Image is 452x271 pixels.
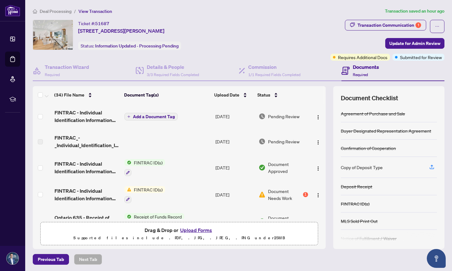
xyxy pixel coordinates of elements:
[341,94,398,102] span: Document Checklist
[213,181,256,208] td: [DATE]
[255,86,309,104] th: Status
[33,254,69,265] button: Previous Tab
[341,110,405,117] div: Agreement of Purchase and Sale
[74,254,102,265] button: Next Tab
[147,72,199,77] span: 3/3 Required Fields Completed
[131,213,184,220] span: Receipt of Funds Record
[341,183,372,190] div: Deposit Receipt
[178,226,214,234] button: Upload Forms
[52,86,121,104] th: (34) File Name
[400,54,442,61] span: Submitted for Review
[385,8,444,15] article: Transaction saved an hour ago
[257,91,270,98] span: Status
[78,41,181,50] div: Status:
[5,5,20,16] img: logo
[145,226,214,234] span: Drag & Drop or
[124,213,184,230] button: Status IconReceipt of Funds Record
[45,63,89,71] h4: Transaction Wizard
[124,213,131,220] img: Status Icon
[259,218,266,225] img: Document Status
[313,216,323,226] button: Logo
[124,186,131,193] img: Status Icon
[259,113,266,120] img: Document Status
[44,234,314,242] p: Supported files include .PDF, .JPG, .JPEG, .PNG under 25 MB
[259,191,266,198] img: Document Status
[41,222,318,246] span: Drag & Drop orUpload FormsSupported files include .PDF, .JPG, .JPEG, .PNG under25MB
[212,86,255,104] th: Upload Date
[33,9,37,14] span: home
[313,163,323,173] button: Logo
[78,27,164,35] span: [STREET_ADDRESS][PERSON_NAME]
[7,252,19,264] img: Profile Icon
[345,20,426,30] button: Transaction Communication1
[33,20,73,50] img: IMG-C12328398_1.jpg
[124,186,165,203] button: Status IconFINTRAC ID(s)
[45,72,60,77] span: Required
[341,200,369,207] div: FINTRAC ID(s)
[268,161,308,174] span: Document Approved
[268,113,300,120] span: Pending Review
[131,159,165,166] span: FINTRAC ID(s)
[147,63,199,71] h4: Details & People
[313,190,323,200] button: Logo
[95,21,109,26] span: 51687
[316,115,321,120] img: Logo
[316,193,321,198] img: Logo
[341,164,383,171] div: Copy of Deposit Type
[78,8,112,14] span: View Transaction
[259,164,266,171] img: Document Status
[213,154,256,181] td: [DATE]
[133,114,175,119] span: Add a Document Tag
[316,166,321,171] img: Logo
[124,113,178,120] button: Add a Document Tag
[415,22,421,28] div: 1
[435,24,439,29] span: ellipsis
[38,254,64,264] span: Previous Tab
[385,38,444,49] button: Update for Admin Review
[54,134,120,149] span: FINTRAC_-_Individual_Identification_Information_Record_10.pdf
[127,115,130,118] span: plus
[316,140,321,145] img: Logo
[268,138,300,145] span: Pending Review
[341,127,431,134] div: Buyer Designated Representation Agreement
[268,214,308,228] span: Document Approved
[338,54,387,61] span: Requires Additional Docs
[213,104,256,129] td: [DATE]
[95,43,179,49] span: Information Updated - Processing Pending
[259,138,266,145] img: Document Status
[124,159,165,176] button: Status IconFINTRAC ID(s)
[427,249,446,268] button: Open asap
[54,160,120,175] span: FINTRAC - Individual Identification Information Record 11.pdf
[353,72,368,77] span: Required
[213,208,256,235] td: [DATE]
[248,72,300,77] span: 1/1 Required Fields Completed
[303,192,308,197] div: 1
[389,38,440,48] span: Update for Admin Review
[214,91,239,98] span: Upload Date
[74,8,76,15] li: /
[268,188,301,202] span: Document Needs Work
[341,145,396,152] div: Confirmation of Cooperation
[131,186,165,193] span: FINTRAC ID(s)
[313,111,323,121] button: Logo
[54,91,84,98] span: (34) File Name
[213,129,256,154] td: [DATE]
[341,218,378,224] div: MLS Sold Print Out
[40,8,72,14] span: Deal Processing
[313,136,323,147] button: Logo
[78,20,109,27] div: Ticket #:
[122,86,212,104] th: Document Tag(s)
[54,109,120,124] span: FINTRAC - Individual Identification Information Record 12.pdf
[353,63,379,71] h4: Documents
[248,63,300,71] h4: Commission
[358,20,421,30] div: Transaction Communication
[54,187,120,202] span: FINTRAC - Individual Identification Information Record 10.pdf
[124,159,131,166] img: Status Icon
[54,214,120,229] span: Ontario 635 - Receipt of Funds Record 4.pdf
